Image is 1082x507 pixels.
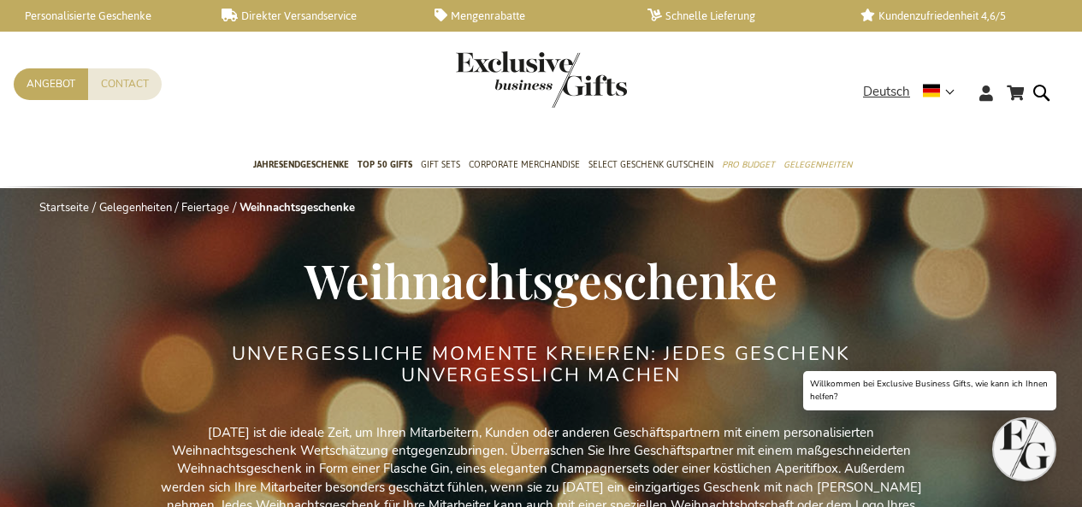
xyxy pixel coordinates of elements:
[304,248,778,311] span: Weihnachtsgeschenke
[39,200,89,215] a: Startseite
[222,9,407,23] a: Direkter Versandservice
[647,9,833,23] a: Schnelle Lieferung
[783,144,852,187] a: Gelegenheiten
[99,200,172,215] a: Gelegenheiten
[9,9,194,23] a: Personalisierte Geschenke
[239,200,355,215] strong: Weihnachtsgeschenke
[221,344,862,385] h2: UNVERGESSLICHE MOMENTE KREIEREN: JEDES GESCHENK UNVERGESSLICH MACHEN
[588,144,713,187] a: Select Geschenk Gutschein
[863,82,910,102] span: Deutsch
[456,51,541,108] a: store logo
[783,156,852,174] span: Gelegenheiten
[722,156,775,174] span: Pro Budget
[253,144,349,187] a: Jahresendgeschenke
[358,156,412,174] span: TOP 50 Gifts
[181,200,229,215] a: Feiertage
[469,144,580,187] a: Corporate Merchandise
[722,144,775,187] a: Pro Budget
[456,51,627,108] img: Exclusive Business gifts logo
[435,9,620,23] a: Mengenrabatte
[860,9,1046,23] a: Kundenzufriedenheit 4,6/5
[469,156,580,174] span: Corporate Merchandise
[253,156,349,174] span: Jahresendgeschenke
[88,68,162,100] a: Contact
[588,156,713,174] span: Select Geschenk Gutschein
[358,144,412,187] a: TOP 50 Gifts
[421,156,460,174] span: Gift Sets
[421,144,460,187] a: Gift Sets
[14,68,88,100] a: Angebot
